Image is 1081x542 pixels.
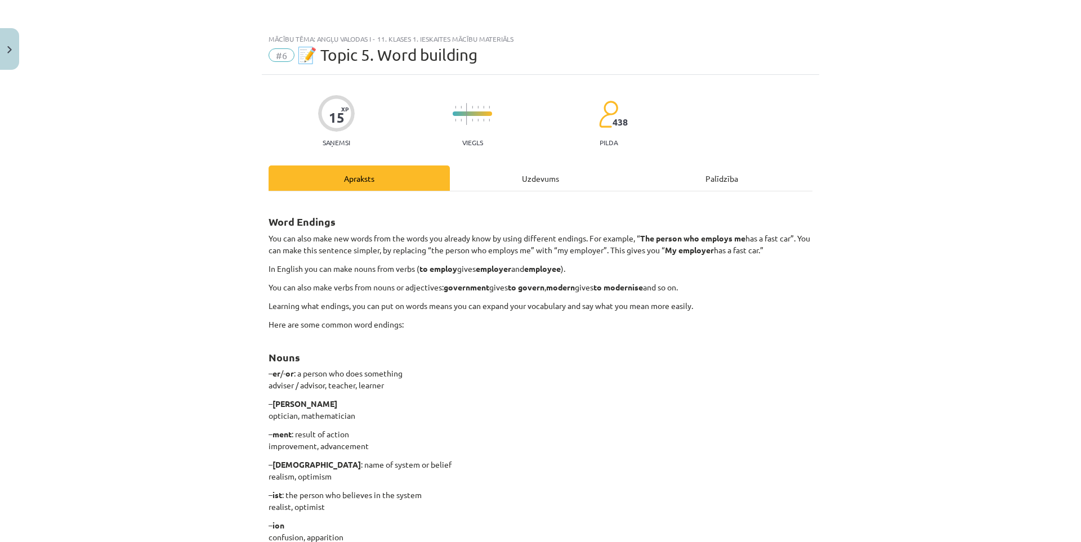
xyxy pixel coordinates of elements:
[269,351,300,364] b: Nouns
[269,300,812,312] p: Learning what endings, you can put on words means you can expand your vocabulary and say what you...
[665,245,714,255] b: My employer
[472,106,473,109] img: icon-short-line-57e1e144782c952c97e751825c79c345078a6d821885a25fce030b3d8c18986b.svg
[489,119,490,122] img: icon-short-line-57e1e144782c952c97e751825c79c345078a6d821885a25fce030b3d8c18986b.svg
[269,281,812,293] p: You can also make verbs from nouns or adjectives: gives , gives and so on.
[466,103,467,125] img: icon-long-line-d9ea69661e0d244f92f715978eff75569469978d946b2353a9bb055b3ed8787d.svg
[269,398,812,422] p: – optician, mathematician
[273,520,284,530] b: ion
[269,165,450,191] div: Apraksts
[461,119,462,122] img: icon-short-line-57e1e144782c952c97e751825c79c345078a6d821885a25fce030b3d8c18986b.svg
[483,119,484,122] img: icon-short-line-57e1e144782c952c97e751825c79c345078a6d821885a25fce030b3d8c18986b.svg
[508,282,544,292] b: to govern
[329,110,345,126] div: 15
[444,282,489,292] b: government
[269,48,294,62] span: #6
[273,398,337,409] b: [PERSON_NAME]
[269,459,812,482] p: – : name of system or belief realism, optimism
[7,46,12,53] img: icon-close-lesson-0947bae3869378f0d4975bcd49f059093ad1ed9edebbc8119c70593378902aed.svg
[477,119,479,122] img: icon-short-line-57e1e144782c952c97e751825c79c345078a6d821885a25fce030b3d8c18986b.svg
[455,119,456,122] img: icon-short-line-57e1e144782c952c97e751825c79c345078a6d821885a25fce030b3d8c18986b.svg
[455,106,456,109] img: icon-short-line-57e1e144782c952c97e751825c79c345078a6d821885a25fce030b3d8c18986b.svg
[273,429,292,439] b: ment
[269,263,812,275] p: In English you can make nouns from verbs ( gives and ).
[593,282,643,292] b: to modernise
[476,263,511,274] b: employer
[489,106,490,109] img: icon-short-line-57e1e144782c952c97e751825c79c345078a6d821885a25fce030b3d8c18986b.svg
[640,233,745,243] b: The person who employs me
[269,215,336,228] strong: Word Endings
[524,263,561,274] b: employee
[600,138,618,146] p: pilda
[631,165,812,191] div: Palīdzība
[273,459,361,469] b: [DEMOGRAPHIC_DATA]
[546,282,575,292] b: modern
[269,489,812,513] p: – : the person who believes in the system realist, optimist
[462,138,483,146] p: Viegls
[318,138,355,146] p: Saņemsi
[419,263,457,274] b: to employ
[269,35,812,43] div: Mācību tēma: Angļu valodas i - 11. klases 1. ieskaites mācību materiāls
[341,106,349,112] span: XP
[273,490,282,500] b: ist
[477,106,479,109] img: icon-short-line-57e1e144782c952c97e751825c79c345078a6d821885a25fce030b3d8c18986b.svg
[613,117,628,127] span: 438
[269,368,812,391] p: – /- : a person who does something adviser / advisor, teacher, learner
[269,232,812,256] p: You can also make new words from the words you already know by using different endings. For examp...
[269,428,812,452] p: – : result of action improvement, advancement
[273,368,280,378] b: er
[472,119,473,122] img: icon-short-line-57e1e144782c952c97e751825c79c345078a6d821885a25fce030b3d8c18986b.svg
[269,319,812,330] p: Here are some common word endings:
[598,100,618,128] img: students-c634bb4e5e11cddfef0936a35e636f08e4e9abd3cc4e673bd6f9a4125e45ecb1.svg
[297,46,477,64] span: 📝 Topic 5. Word building
[483,106,484,109] img: icon-short-line-57e1e144782c952c97e751825c79c345078a6d821885a25fce030b3d8c18986b.svg
[461,106,462,109] img: icon-short-line-57e1e144782c952c97e751825c79c345078a6d821885a25fce030b3d8c18986b.svg
[450,165,631,191] div: Uzdevums
[285,368,294,378] b: or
